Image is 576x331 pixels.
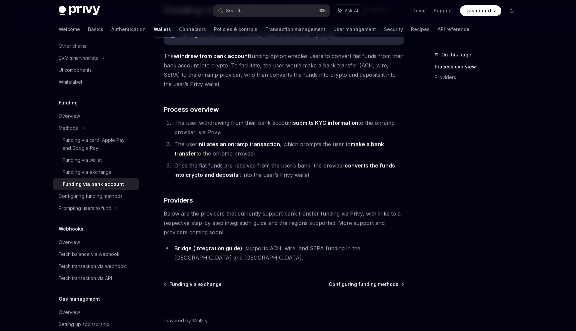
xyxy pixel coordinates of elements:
[214,21,257,37] a: Policies & controls
[59,225,83,233] h5: Webhooks
[53,318,139,330] a: Setting up sponsorship
[59,238,80,246] div: Overview
[226,7,245,15] div: Search...
[88,21,103,37] a: Basics
[435,61,523,72] a: Process overview
[434,7,452,14] a: Support
[460,5,501,16] a: Dashboard
[333,21,376,37] a: User management
[63,180,124,188] div: Funding via bank account
[193,245,242,252] a: (integration guide)
[412,7,426,14] a: Demo
[59,320,109,328] div: Setting up sponsorship
[164,209,404,237] span: Below are the providers that currently support bank transfer funding via Privy, with links to a r...
[345,7,358,14] span: Ask AI
[465,7,491,14] span: Dashboard
[59,6,100,15] img: dark logo
[333,5,363,17] button: Ask AI
[172,161,404,180] li: Once the fiat funds are received from the user’s bank, the provider it into the user’s Privy wallet.
[164,317,208,324] a: Powered by Mintlify
[53,134,139,154] a: Funding via card, Apple Pay, and Google Pay
[293,119,358,126] strong: submits KYC information
[174,245,192,252] strong: Bridge
[438,21,469,37] a: API reference
[172,118,404,137] li: The user withdrawing from their bank account to the onramp provider, via Privy.
[329,281,403,288] a: Configuring funding methods
[507,5,517,16] button: Toggle dark mode
[164,244,404,262] li: : supports ACH, wire, and SEPA funding in the [GEOGRAPHIC_DATA] and [GEOGRAPHIC_DATA].
[59,66,92,74] div: UI components
[63,136,135,152] div: Funding via card, Apple Pay, and Google Pay
[59,99,78,107] h5: Funding
[435,72,523,83] a: Providers
[213,5,330,17] button: Search...⌘K
[154,21,171,37] a: Wallets
[172,139,404,158] li: The user , which prompts the user to to the onramp provider.
[59,308,80,316] div: Overview
[53,236,139,248] a: Overview
[53,260,139,272] a: Fetch transaction via webhook
[384,21,403,37] a: Security
[63,156,102,164] div: Funding via wallet
[53,64,139,76] a: UI components
[411,21,430,37] a: Recipes
[164,105,219,114] span: Process overview
[59,54,98,62] div: EVM smart wallets
[164,196,193,205] span: Providers
[53,154,139,166] a: Funding via wallet
[59,78,82,86] div: Whitelabel
[174,53,250,59] strong: withdraw from bank account
[53,306,139,318] a: Overview
[53,190,139,202] a: Configuring funding methods
[53,166,139,178] a: Funding via exchange
[265,21,325,37] a: Transaction management
[164,281,222,288] a: Funding via exchange
[53,248,139,260] a: Fetch balance via webhook
[53,110,139,122] a: Overview
[53,76,139,88] a: Whitelabel
[179,21,206,37] a: Connectors
[197,141,280,147] strong: initiates an onramp transaction
[53,272,139,284] a: Fetch transaction via API
[59,124,78,132] div: Methods
[59,295,100,303] h5: Gas management
[164,51,404,89] span: The funding option enables users to convert fiat funds from their bank account into crypto. To fa...
[63,168,112,176] div: Funding via exchange
[59,204,111,212] div: Prompting users to fund
[441,51,471,59] span: On this page
[169,281,222,288] span: Funding via exchange
[59,250,120,258] div: Fetch balance via webhook
[59,274,112,282] div: Fetch transaction via API
[59,21,80,37] a: Welcome
[319,8,326,13] span: ⌘ K
[53,178,139,190] a: Funding via bank account
[59,192,123,200] div: Configuring funding methods
[59,262,126,270] div: Fetch transaction via webhook
[59,112,80,120] div: Overview
[329,281,398,288] span: Configuring funding methods
[111,21,146,37] a: Authentication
